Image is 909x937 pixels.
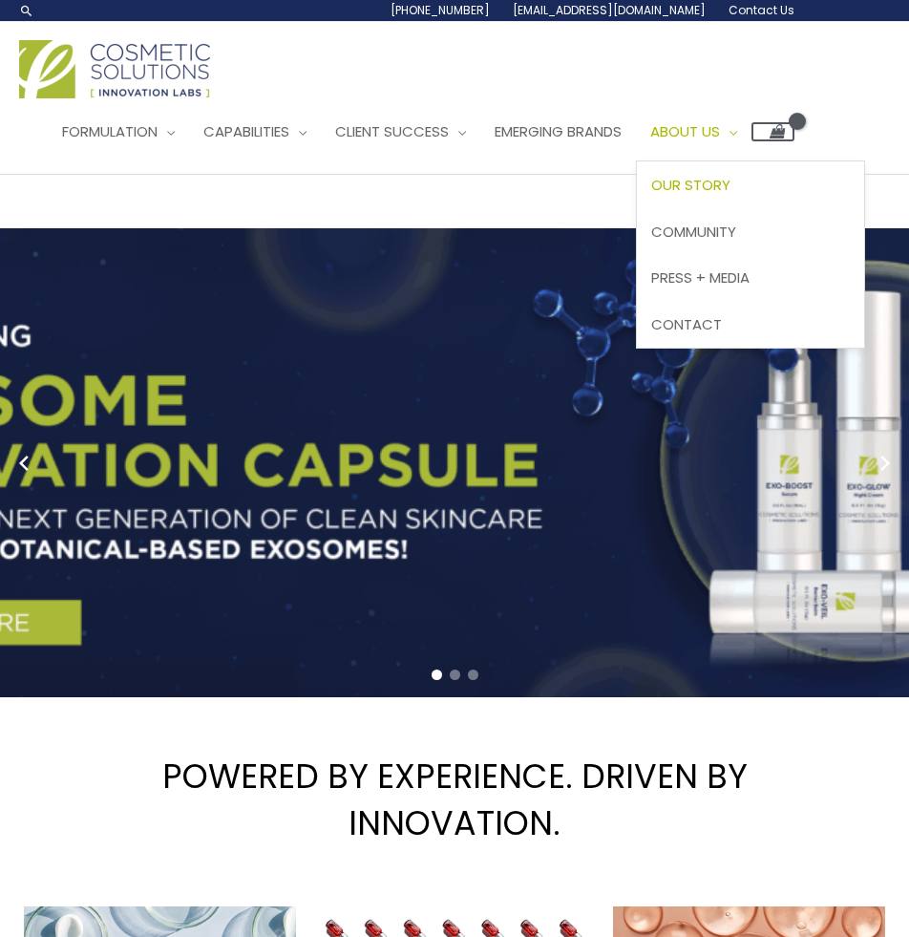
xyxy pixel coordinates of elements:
[19,3,34,18] a: Search icon link
[651,267,750,287] span: Press + Media
[651,314,722,334] span: Contact
[62,121,158,141] span: Formulation
[480,103,636,160] a: Emerging Brands
[651,175,730,195] span: Our Story
[636,103,751,160] a: About Us
[10,449,38,478] button: Previous slide
[48,103,189,160] a: Formulation
[335,121,449,141] span: Client Success
[650,121,720,141] span: About Us
[450,670,460,680] span: Go to slide 2
[19,40,210,98] img: Cosmetic Solutions Logo
[637,255,864,302] a: Press + Media
[513,2,706,18] span: [EMAIL_ADDRESS][DOMAIN_NAME]
[33,103,794,160] nav: Site Navigation
[391,2,490,18] span: [PHONE_NUMBER]
[637,161,864,208] a: Our Story
[637,302,864,349] a: Contact
[495,121,622,141] span: Emerging Brands
[729,2,794,18] span: Contact Us
[871,449,899,478] button: Next slide
[651,222,736,242] span: Community
[751,122,794,141] a: View Shopping Cart, empty
[189,103,321,160] a: Capabilities
[321,103,480,160] a: Client Success
[203,121,289,141] span: Capabilities
[468,670,478,680] span: Go to slide 3
[432,670,442,680] span: Go to slide 1
[637,208,864,255] a: Community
